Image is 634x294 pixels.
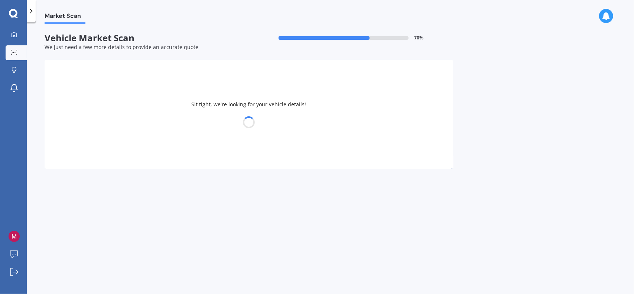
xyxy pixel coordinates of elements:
span: Vehicle Market Scan [45,33,249,43]
span: We just need a few more details to provide an accurate quote [45,43,198,51]
span: Market Scan [45,12,85,22]
div: Sit tight, we're looking for your vehicle details! [45,60,453,169]
span: 70 % [414,35,424,41]
img: ACg8ocL9UOZGf_dJzo0NjQl7002P5BTxMt_SlWy0JwITE6VjSbGNOw=s96-c [9,231,20,242]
